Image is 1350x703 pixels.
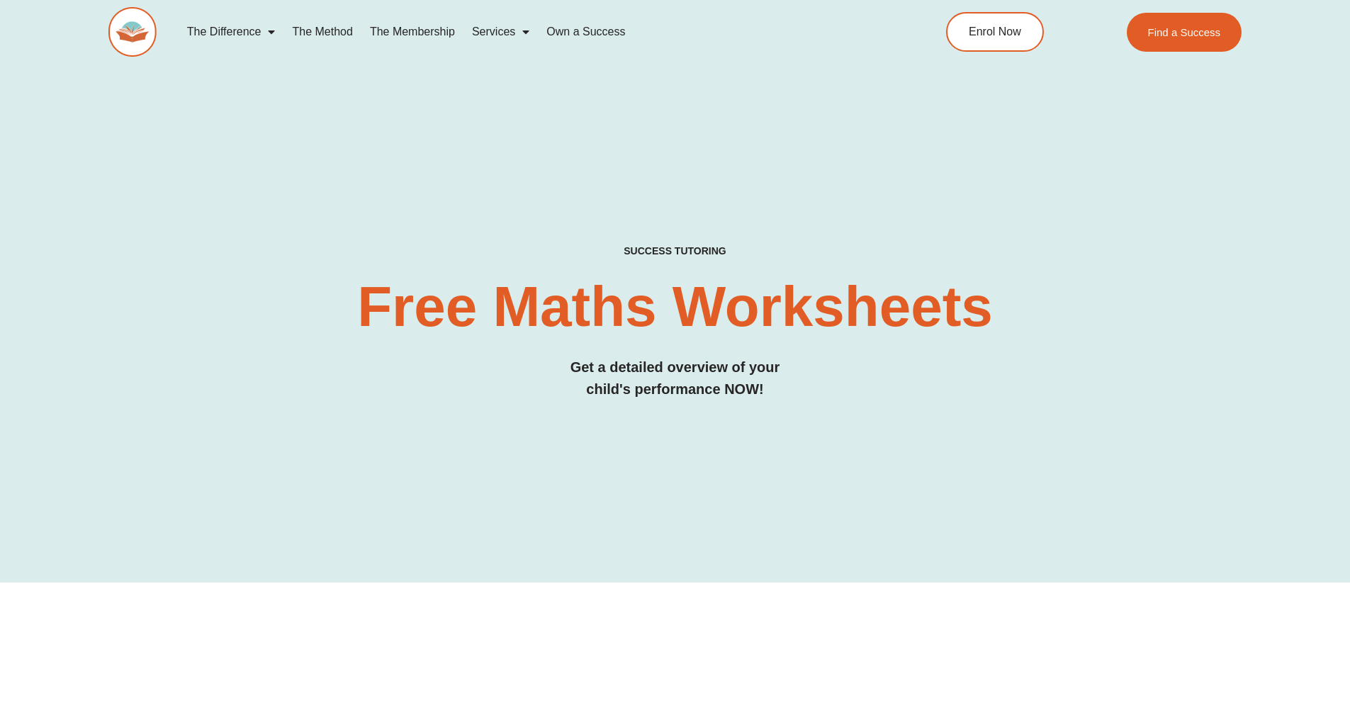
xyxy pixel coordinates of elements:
a: The Membership [361,16,463,48]
h3: Get a detailed overview of your child's performance NOW! [108,356,1242,400]
span: Enrol Now [969,26,1021,38]
nav: Menu [179,16,882,48]
a: Services [463,16,538,48]
a: The Method [283,16,361,48]
a: Enrol Now [946,12,1044,52]
a: Find a Success [1127,13,1242,52]
h2: Free Maths Worksheets​ [108,279,1242,335]
a: Own a Success [538,16,634,48]
a: The Difference [179,16,284,48]
h4: SUCCESS TUTORING​ [108,245,1242,257]
span: Find a Success [1148,27,1221,38]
